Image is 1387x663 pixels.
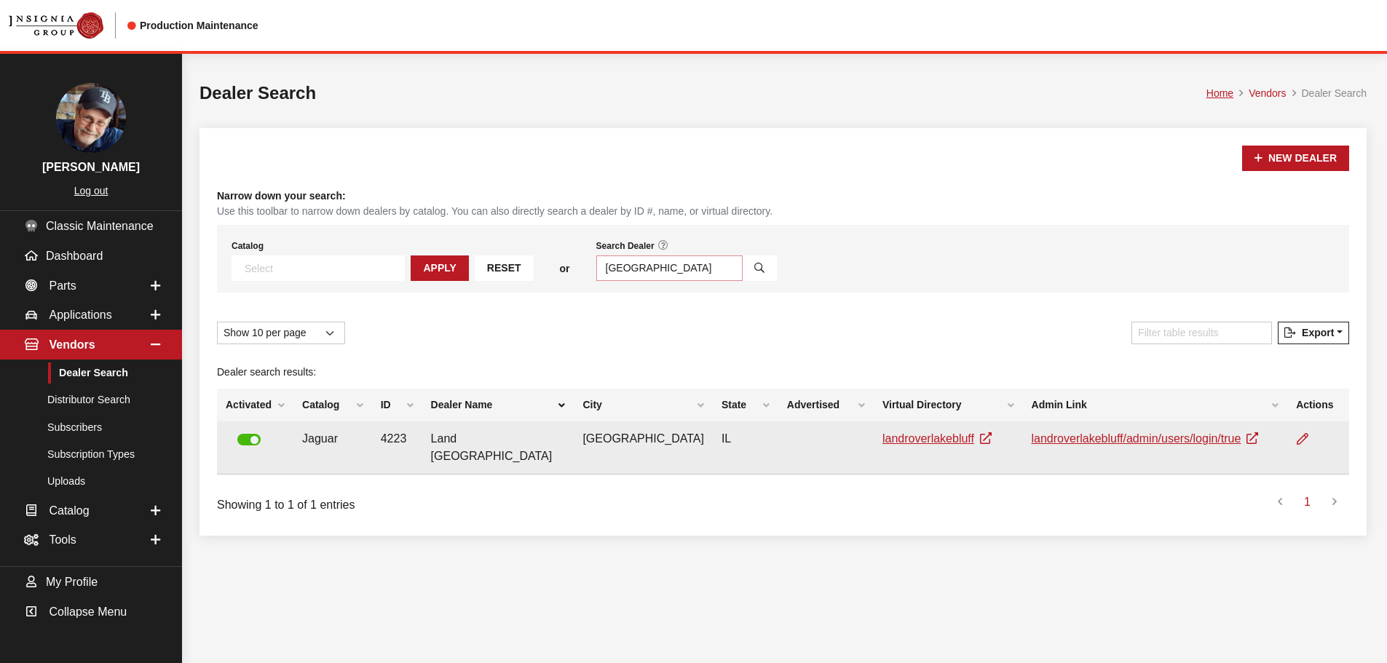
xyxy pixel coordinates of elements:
button: Apply [411,255,468,281]
td: Jaguar [293,421,372,475]
span: Export [1296,327,1334,338]
span: My Profile [46,576,98,588]
th: Activated: activate to sort column ascending [217,389,293,421]
label: Deactivate Dealer [237,434,261,445]
span: or [560,261,570,277]
img: Catalog Maintenance [9,12,103,39]
th: Dealer Name: activate to sort column descending [422,389,574,421]
h3: [PERSON_NAME] [15,159,167,176]
label: Catalog [232,239,264,253]
h1: Dealer Search [199,80,1206,106]
h4: Narrow down your search: [217,188,1349,204]
span: Vendors [49,338,95,351]
li: Dealer Search [1287,86,1367,101]
a: Insignia Group logo [9,12,127,39]
small: Use this toolbar to narrow down dealers by catalog. You can also directly search a dealer by ID #... [217,204,1349,219]
td: IL [713,421,778,475]
caption: Dealer search results: [217,356,1349,389]
img: Ray Goodwin [56,83,126,153]
th: Actions [1287,389,1349,421]
th: State: activate to sort column ascending [713,389,778,421]
span: Dashboard [46,250,103,262]
li: Vendors [1233,86,1286,101]
div: Production Maintenance [127,18,258,33]
th: Advertised: activate to sort column ascending [778,389,874,421]
td: 4223 [372,421,422,475]
input: Filter table results [1131,322,1272,344]
th: Virtual Directory: activate to sort column ascending [874,389,1023,421]
td: Land [GEOGRAPHIC_DATA] [422,421,574,475]
a: Log out [74,185,108,196]
th: Admin Link: activate to sort column ascending [1023,389,1288,421]
button: New Dealer [1242,146,1349,171]
button: Reset [475,255,534,281]
th: ID: activate to sort column ascending [372,389,422,421]
span: Tools [49,533,76,546]
button: Export [1278,322,1349,344]
span: Select [232,255,405,281]
span: Classic Maintenance [46,220,154,232]
button: Search [742,255,777,281]
div: Showing 1 to 1 of 1 entries [217,486,679,514]
span: Collapse Menu [49,606,127,618]
a: Edit Dealer [1296,421,1321,458]
th: City: activate to sort column ascending [574,389,713,421]
span: Catalog [49,504,89,516]
span: Applications [49,309,111,321]
textarea: Search [245,261,404,274]
span: Parts [49,279,76,291]
a: landroverlakebluff/admin/users/login/true [1032,432,1259,445]
td: [GEOGRAPHIC_DATA] [574,421,713,475]
a: 1 [1294,488,1321,517]
input: Search [596,255,743,281]
label: Search Dealer [596,239,655,253]
a: landroverlakebluff [882,432,992,445]
a: Home [1206,87,1233,99]
th: Catalog: activate to sort column ascending [293,389,372,421]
